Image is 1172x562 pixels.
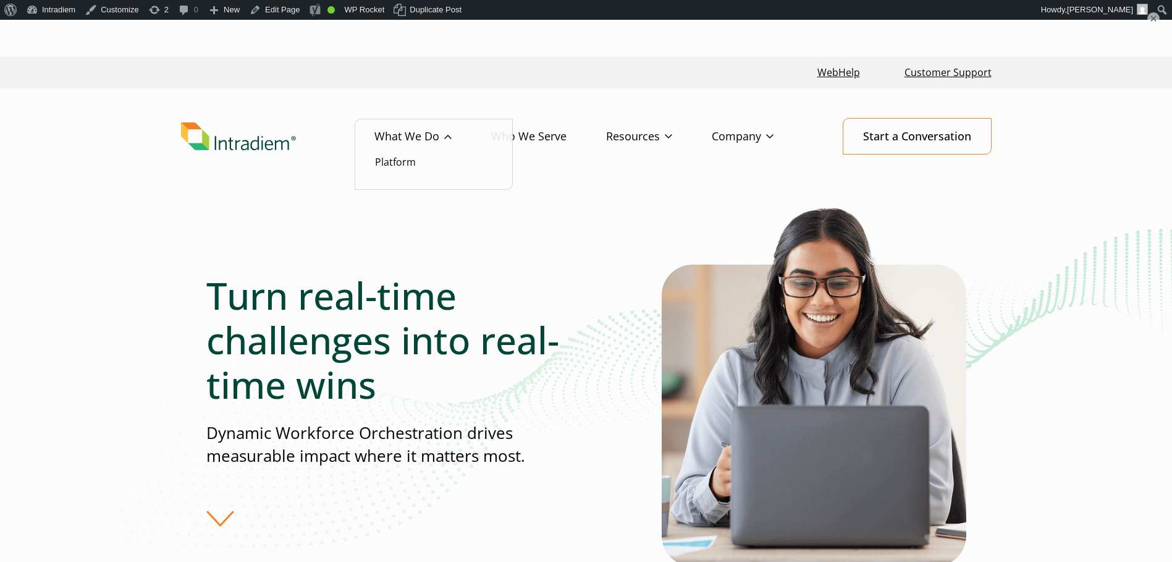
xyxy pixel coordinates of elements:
[181,122,296,151] img: Intradiem
[375,155,416,169] a: Platform
[712,119,813,155] a: Company
[181,122,374,151] a: Link to homepage of Intradiem
[374,119,491,155] a: What We Do
[491,119,606,155] a: Who We Serve
[900,59,997,86] a: Customer Support
[843,118,992,155] a: Start a Conversation
[1147,12,1160,25] button: ×
[812,59,865,86] a: Link opens in a new window
[206,422,586,468] p: Dynamic Workforce Orchestration drives measurable impact where it matters most.
[206,273,586,407] h1: Turn real-time challenges into real-time wins
[606,119,712,155] a: Resources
